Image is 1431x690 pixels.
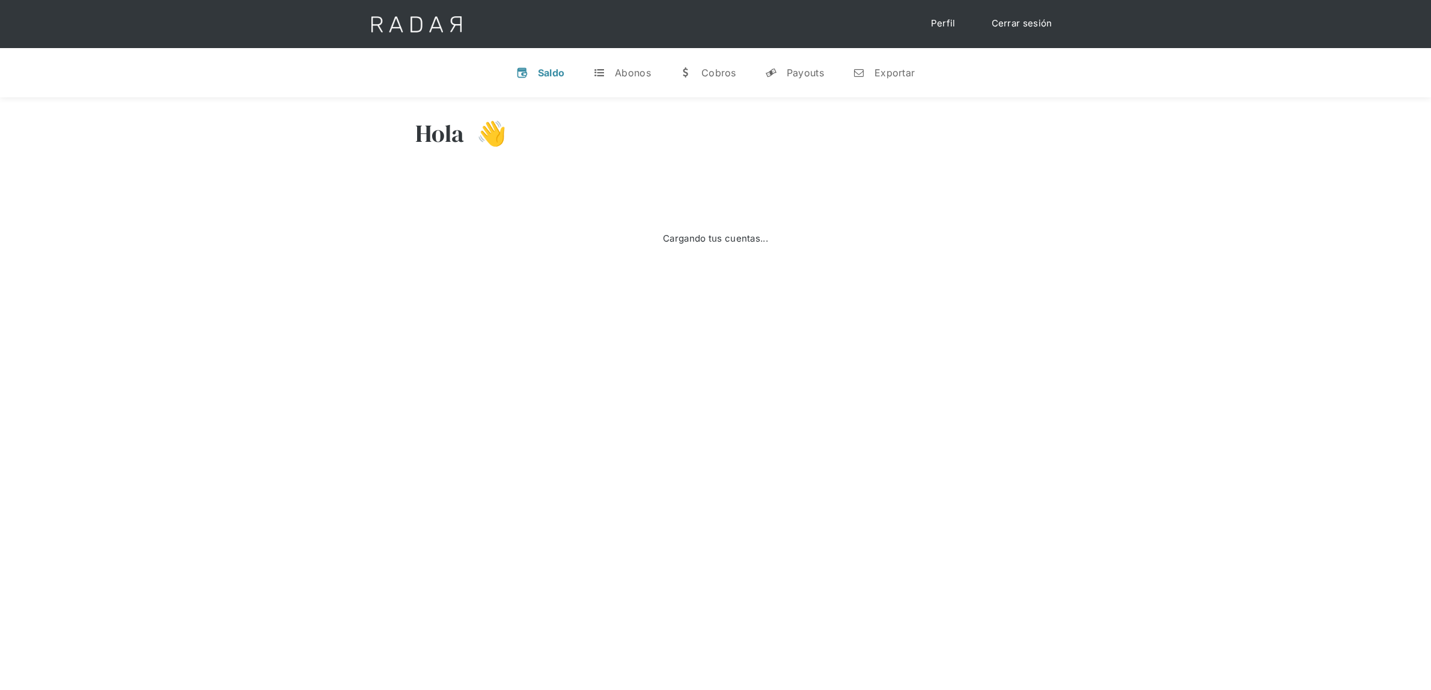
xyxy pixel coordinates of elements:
div: Abonos [615,67,651,79]
div: y [765,67,777,79]
h3: 👋 [465,118,507,148]
div: Cargando tus cuentas... [663,232,768,246]
div: Cobros [701,67,736,79]
div: Saldo [538,67,565,79]
div: Exportar [874,67,915,79]
div: Payouts [787,67,824,79]
div: w [680,67,692,79]
div: t [593,67,605,79]
div: v [516,67,528,79]
div: n [853,67,865,79]
a: Cerrar sesión [980,12,1064,35]
h3: Hola [415,118,465,148]
a: Perfil [919,12,968,35]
